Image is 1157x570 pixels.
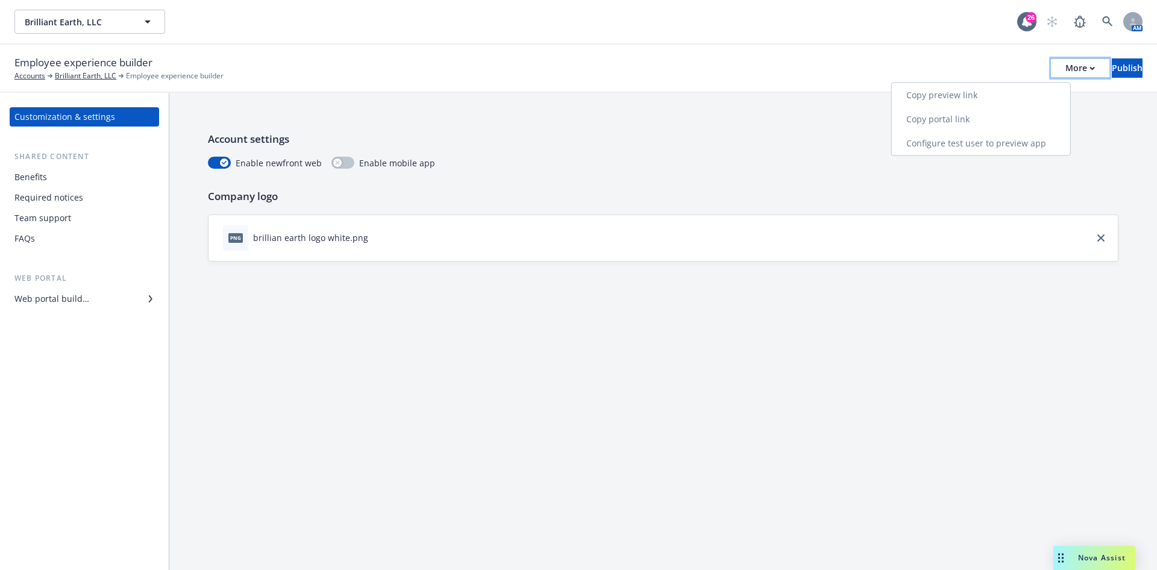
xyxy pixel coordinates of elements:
[228,233,243,242] span: png
[1112,59,1143,77] div: Publish
[10,107,159,127] a: Customization & settings
[1096,10,1120,34] a: Search
[14,168,47,187] div: Benefits
[373,231,383,244] button: download file
[10,289,159,308] a: Web portal builder
[1112,58,1143,78] button: Publish
[1053,546,1068,570] div: Drag to move
[1094,231,1108,245] a: close
[892,107,1070,131] a: Copy portal link
[1051,58,1109,78] button: More
[14,208,71,228] div: Team support
[1078,553,1126,563] span: Nova Assist
[14,70,45,81] a: Accounts
[10,208,159,228] a: Team support
[892,131,1070,155] a: Configure test user to preview app
[359,157,435,169] span: Enable mobile app
[1026,12,1036,23] div: 26
[14,55,152,70] span: Employee experience builder
[253,231,368,244] div: brillian earth logo white.png
[10,168,159,187] a: Benefits
[10,272,159,284] div: Web portal
[208,131,1118,147] p: Account settings
[10,229,159,248] a: FAQs
[892,83,1070,107] a: Copy preview link
[10,188,159,207] a: Required notices
[55,70,116,81] a: Brilliant Earth, LLC
[126,70,224,81] span: Employee experience builder
[25,16,129,28] span: Brilliant Earth, LLC
[1040,10,1064,34] a: Start snowing
[14,107,115,127] div: Customization & settings
[1065,59,1095,77] div: More
[14,229,35,248] div: FAQs
[14,188,83,207] div: Required notices
[14,10,165,34] button: Brilliant Earth, LLC
[236,157,322,169] span: Enable newfront web
[10,151,159,163] div: Shared content
[1068,10,1092,34] a: Report a Bug
[1053,546,1135,570] button: Nova Assist
[208,189,1118,204] p: Company logo
[14,289,89,308] div: Web portal builder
